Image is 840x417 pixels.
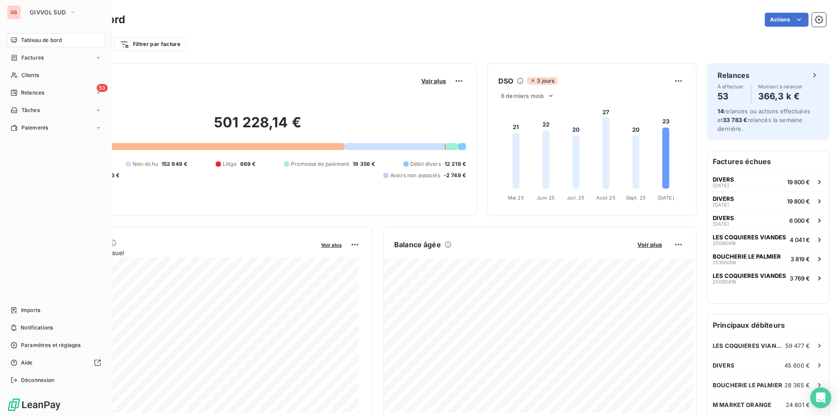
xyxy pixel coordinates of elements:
span: 6 derniers mois [501,92,544,99]
span: [DATE] [713,183,729,188]
button: LES COQUIERES VIANDES250904193 769 € [707,268,829,287]
span: 24 801 € [786,401,810,408]
span: Notifications [21,324,53,332]
button: Actions [765,13,808,27]
button: Voir plus [318,241,344,249]
span: Paiements [21,124,48,132]
span: [DATE] [713,202,729,207]
a: Aide [7,356,105,370]
span: BOUCHERIE LE PALMIER [713,253,781,260]
span: 25100009 [713,260,736,265]
span: Imports [21,306,40,314]
tspan: Août 25 [596,195,616,201]
span: 53 [97,84,108,92]
span: 152 949 € [161,160,187,168]
span: Clients [21,71,39,79]
h6: Relances [717,70,749,81]
span: Tableau de bord [21,36,62,44]
button: DIVERS[DATE]19 800 € [707,172,829,191]
h6: Factures échues [707,151,829,172]
span: Aide [21,359,33,367]
span: DIVERS [713,214,734,221]
h6: DSO [498,76,513,86]
tspan: Juil. 25 [567,195,584,201]
span: 3 819 € [791,256,810,263]
div: Open Intercom Messenger [810,387,831,408]
span: M MARKET ORANGE [713,401,771,408]
span: Voir plus [321,242,342,248]
span: DIVERS [713,195,734,202]
span: GIVVOL SUD [30,9,66,16]
tspan: Sept. 25 [626,195,646,201]
span: Tâches [21,106,40,114]
span: 25090418 [713,241,736,246]
span: Débit divers [410,160,441,168]
span: 12 219 € [444,160,466,168]
span: Avoirs non associés [390,172,440,179]
span: Litige [223,160,237,168]
span: 33 783 € [723,116,747,123]
span: Promesse de paiement [291,160,349,168]
span: Non-échu [133,160,158,168]
tspan: Juin 25 [537,195,555,201]
span: 45 600 € [784,362,810,369]
span: 6 000 € [789,217,810,224]
span: BOUCHERIE LE PALMIER [713,382,782,389]
span: Montant à relancer [758,84,803,89]
button: DIVERS[DATE]19 800 € [707,191,829,210]
span: 59 477 € [785,342,810,349]
span: 19 800 € [787,179,810,186]
button: BOUCHERIE LE PALMIER251000093 819 € [707,249,829,268]
button: Voir plus [635,241,665,249]
span: Chiffre d'affaires mensuel [49,248,315,257]
span: 28 365 € [784,382,810,389]
span: À effectuer [717,84,744,89]
button: Filtrer par facture [114,37,186,51]
span: DIVERS [713,362,735,369]
span: -2 749 € [444,172,466,179]
span: 3 jours [527,77,557,85]
span: LES COQUIERES VIANDES [713,342,785,349]
h2: 501 228,14 € [49,114,466,140]
h6: Principaux débiteurs [707,315,829,336]
img: Logo LeanPay [7,398,61,412]
button: DIVERS[DATE]6 000 € [707,210,829,230]
button: LES COQUIERES VIANDES250904184 041 € [707,230,829,249]
span: 14 [717,108,724,115]
span: 25090419 [713,279,736,284]
span: Paramètres et réglages [21,341,80,349]
span: relances ou actions effectuées et relancés la semaine dernière. [717,108,810,132]
span: Voir plus [637,241,662,248]
span: LES COQUIERES VIANDES [713,272,786,279]
button: Voir plus [419,77,448,85]
tspan: [DATE] [658,195,674,201]
h4: 53 [717,89,744,103]
span: Voir plus [421,77,446,84]
span: Relances [21,89,44,97]
span: DIVERS [713,176,734,183]
span: 669 € [240,160,256,168]
tspan: Mai 25 [508,195,524,201]
span: LES COQUIERES VIANDES [713,234,786,241]
div: GS [7,5,21,19]
span: 4 041 € [790,236,810,243]
h4: 366,3 k € [758,89,803,103]
span: 3 769 € [790,275,810,282]
span: 19 800 € [787,198,810,205]
span: Factures [21,54,44,62]
span: Déconnexion [21,376,55,384]
span: 19 356 € [353,160,375,168]
span: [DATE] [713,221,729,227]
h6: Balance âgée [394,239,441,250]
